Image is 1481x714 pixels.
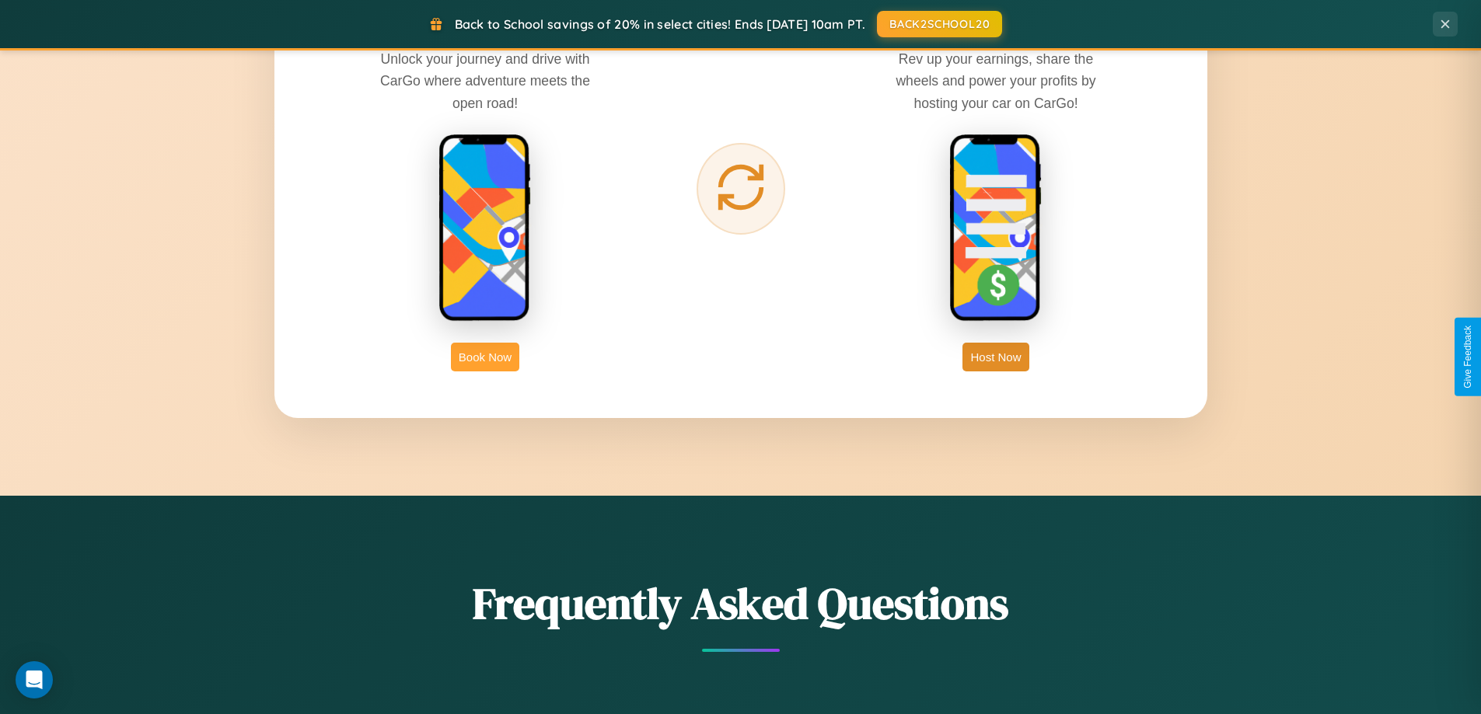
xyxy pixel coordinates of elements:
img: host phone [949,134,1043,323]
p: Unlock your journey and drive with CarGo where adventure meets the open road! [369,48,602,113]
div: Give Feedback [1462,326,1473,388]
img: rent phone [438,134,532,323]
button: Book Now [451,343,519,371]
button: BACK2SCHOOL20 [877,11,1002,37]
span: Back to School savings of 20% in select cities! Ends [DATE] 10am PT. [455,16,865,32]
h2: Frequently Asked Questions [274,573,1207,633]
div: Open Intercom Messenger [16,661,53,698]
button: Host Now [962,343,1029,371]
p: Rev up your earnings, share the wheels and power your profits by hosting your car on CarGo! [879,48,1112,113]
